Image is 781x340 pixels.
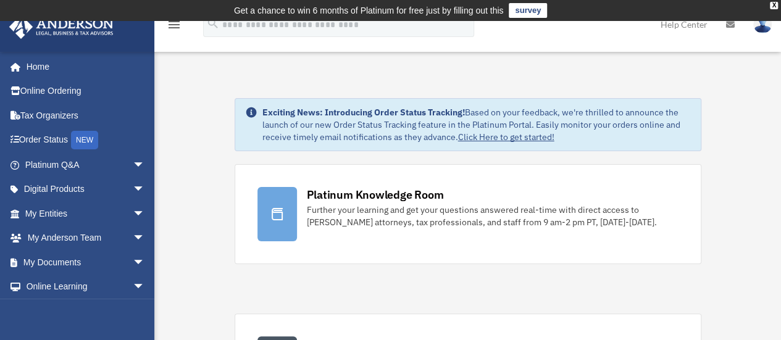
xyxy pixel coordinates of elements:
span: arrow_drop_down [133,201,157,226]
a: Order StatusNEW [9,128,164,153]
span: arrow_drop_down [133,250,157,275]
a: Online Ordering [9,79,164,104]
a: My Entitiesarrow_drop_down [9,201,164,226]
div: Further your learning and get your questions answered real-time with direct access to [PERSON_NAM... [307,204,679,228]
div: Based on your feedback, we're thrilled to announce the launch of our new Order Status Tracking fe... [262,106,691,143]
a: Digital Productsarrow_drop_down [9,177,164,202]
span: arrow_drop_down [133,152,157,178]
a: menu [167,22,182,32]
span: arrow_drop_down [133,177,157,202]
strong: Exciting News: Introducing Order Status Tracking! [262,107,465,118]
img: User Pic [753,15,772,33]
img: Anderson Advisors Platinum Portal [6,15,117,39]
a: Tax Organizers [9,103,164,128]
a: Platinum Q&Aarrow_drop_down [9,152,164,177]
a: Platinum Knowledge Room Further your learning and get your questions answered real-time with dire... [235,164,701,264]
i: menu [167,17,182,32]
div: close [770,2,778,9]
a: My Anderson Teamarrow_drop_down [9,226,164,251]
a: Click Here to get started! [458,131,554,143]
div: Get a chance to win 6 months of Platinum for free just by filling out this [234,3,504,18]
div: Platinum Knowledge Room [307,187,444,202]
a: survey [509,3,547,18]
span: arrow_drop_down [133,275,157,300]
a: Home [9,54,157,79]
div: NEW [71,131,98,149]
i: search [206,17,220,30]
a: Online Learningarrow_drop_down [9,275,164,299]
a: My Documentsarrow_drop_down [9,250,164,275]
span: arrow_drop_down [133,226,157,251]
